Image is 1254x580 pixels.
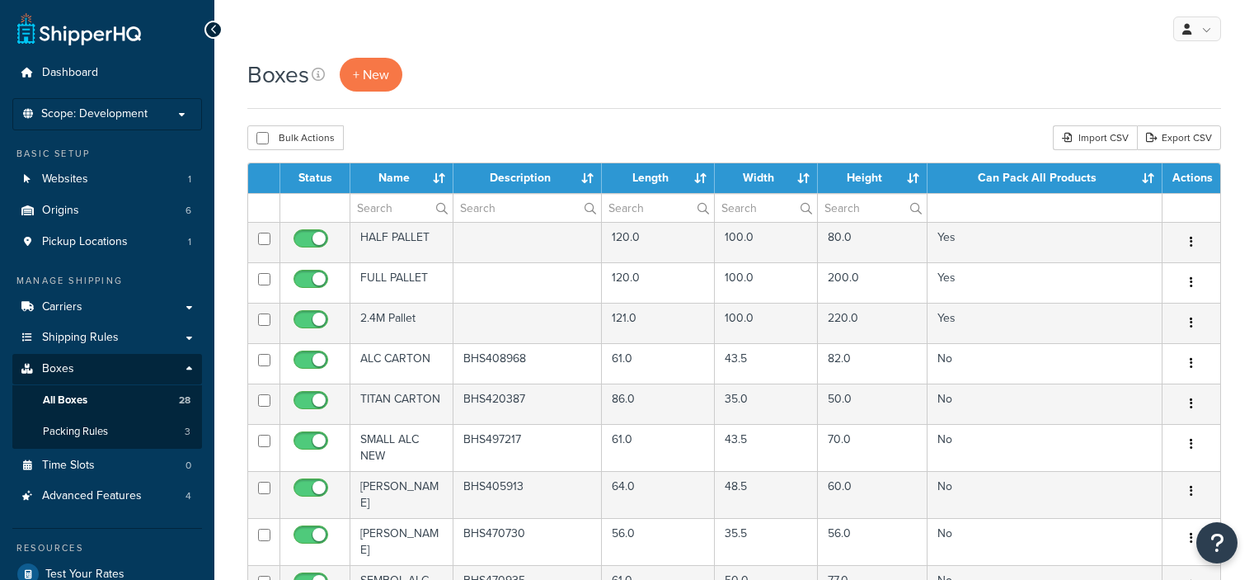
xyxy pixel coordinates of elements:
[42,300,82,314] span: Carriers
[179,394,190,408] span: 28
[188,235,191,249] span: 1
[602,424,714,471] td: 61.0
[818,518,928,565] td: 56.0
[12,450,202,481] a: Time Slots 0
[43,394,87,408] span: All Boxes
[928,424,1162,471] td: No
[186,459,191,473] span: 0
[818,222,928,262] td: 80.0
[350,343,453,384] td: ALC CARTON
[186,489,191,503] span: 4
[41,107,148,121] span: Scope: Development
[453,518,602,565] td: BHS470730
[350,303,453,343] td: 2.4M Pallet
[928,471,1162,518] td: No
[12,58,202,88] a: Dashboard
[12,385,202,416] li: All Boxes
[12,541,202,555] div: Resources
[818,384,928,424] td: 50.0
[602,518,714,565] td: 56.0
[350,471,453,518] td: [PERSON_NAME]
[185,425,190,439] span: 3
[12,354,202,384] a: Boxes
[12,164,202,195] li: Websites
[715,194,817,222] input: Search
[350,262,453,303] td: FULL PALLET
[12,385,202,416] a: All Boxes 28
[715,303,818,343] td: 100.0
[350,384,453,424] td: TITAN CARTON
[12,417,202,447] li: Packing Rules
[453,424,602,471] td: BHS497217
[12,227,202,257] a: Pickup Locations 1
[715,424,818,471] td: 43.5
[1196,522,1238,563] button: Open Resource Center
[42,235,128,249] span: Pickup Locations
[818,194,927,222] input: Search
[12,274,202,288] div: Manage Shipping
[453,163,602,193] th: Description : activate to sort column ascending
[602,163,714,193] th: Length : activate to sort column ascending
[353,65,389,84] span: + New
[280,163,350,193] th: Status
[350,518,453,565] td: [PERSON_NAME]
[12,450,202,481] li: Time Slots
[12,292,202,323] li: Carriers
[42,331,119,345] span: Shipping Rules
[453,384,602,424] td: BHS420387
[602,262,714,303] td: 120.0
[42,66,98,80] span: Dashboard
[17,12,141,45] a: ShipperHQ Home
[350,194,453,222] input: Search
[12,323,202,353] li: Shipping Rules
[453,471,602,518] td: BHS405913
[928,303,1162,343] td: Yes
[12,354,202,448] li: Boxes
[715,262,818,303] td: 100.0
[602,471,714,518] td: 64.0
[42,204,79,218] span: Origins
[1053,125,1137,150] div: Import CSV
[12,196,202,226] li: Origins
[602,222,714,262] td: 120.0
[818,471,928,518] td: 60.0
[12,481,202,512] li: Advanced Features
[340,58,402,92] a: + New
[715,518,818,565] td: 35.5
[12,196,202,226] a: Origins 6
[818,303,928,343] td: 220.0
[602,194,713,222] input: Search
[12,164,202,195] a: Websites 1
[12,147,202,161] div: Basic Setup
[350,163,453,193] th: Name : activate to sort column ascending
[42,489,142,503] span: Advanced Features
[453,343,602,384] td: BHS408968
[818,424,928,471] td: 70.0
[928,222,1162,262] td: Yes
[247,59,309,91] h1: Boxes
[818,343,928,384] td: 82.0
[12,417,202,447] a: Packing Rules 3
[928,343,1162,384] td: No
[602,384,714,424] td: 86.0
[928,384,1162,424] td: No
[186,204,191,218] span: 6
[1137,125,1221,150] a: Export CSV
[453,194,601,222] input: Search
[715,384,818,424] td: 35.0
[928,518,1162,565] td: No
[928,163,1162,193] th: Can Pack All Products : activate to sort column ascending
[12,227,202,257] li: Pickup Locations
[1162,163,1220,193] th: Actions
[715,163,818,193] th: Width : activate to sort column ascending
[350,424,453,471] td: SMALL ALC NEW
[818,163,928,193] th: Height : activate to sort column ascending
[12,481,202,512] a: Advanced Features 4
[715,471,818,518] td: 48.5
[42,172,88,186] span: Websites
[602,303,714,343] td: 121.0
[715,343,818,384] td: 43.5
[928,262,1162,303] td: Yes
[42,362,74,376] span: Boxes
